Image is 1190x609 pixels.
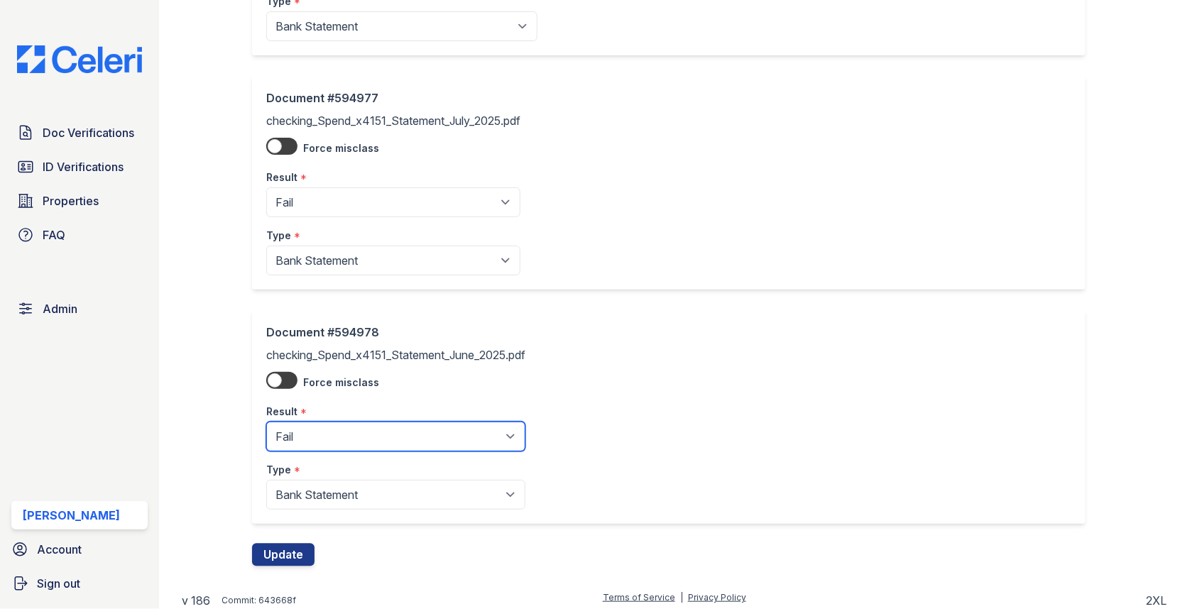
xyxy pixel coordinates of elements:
span: Sign out [37,575,80,592]
label: Type [266,463,291,477]
a: Terms of Service [603,592,675,603]
div: [PERSON_NAME] [23,507,120,524]
div: Document #594977 [266,89,520,106]
div: | [680,592,683,603]
label: Force misclass [303,375,379,390]
a: Privacy Policy [688,592,746,603]
a: Sign out [6,569,153,598]
a: Account [6,535,153,564]
span: ID Verifications [43,158,124,175]
button: Update [252,544,315,566]
span: Properties [43,192,99,209]
div: 2XL [1147,592,1167,609]
div: Document #594978 [266,324,525,341]
a: ID Verifications [11,153,148,181]
div: Commit: 643668f [222,595,296,606]
a: Doc Verifications [11,119,148,147]
img: CE_Logo_Blue-a8612792a0a2168367f1c8372b55b34899dd931a85d93a1a3d3e32e68fde9ad4.png [6,45,153,73]
a: FAQ [11,221,148,249]
a: Properties [11,187,148,215]
span: Admin [43,300,77,317]
div: checking_Spend_x4151_Statement_July_2025.pdf [266,89,520,275]
div: checking_Spend_x4151_Statement_June_2025.pdf [266,324,525,510]
span: FAQ [43,226,65,243]
a: Admin [11,295,148,323]
label: Type [266,229,291,243]
span: Account [37,541,82,558]
a: v 186 [182,592,210,609]
label: Result [266,170,297,185]
span: Doc Verifications [43,124,134,141]
label: Force misclass [303,141,379,155]
label: Result [266,405,297,419]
